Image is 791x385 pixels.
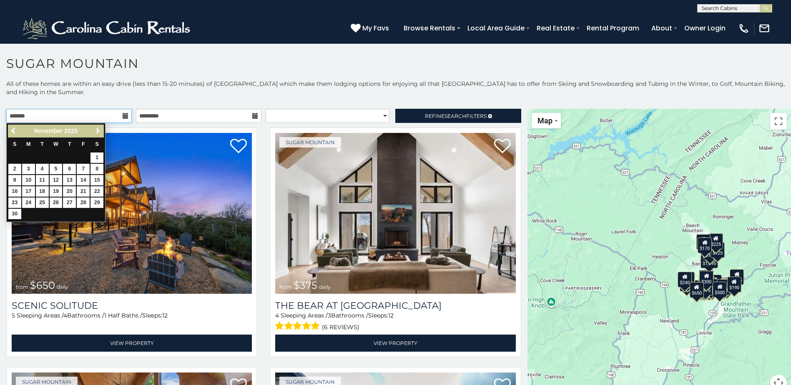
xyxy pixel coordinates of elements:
[77,175,90,185] a: 14
[698,280,713,295] div: $175
[537,116,552,125] span: Map
[21,16,194,41] img: White-1-2.png
[36,197,49,208] a: 25
[689,282,703,298] div: $650
[425,113,487,119] span: Refine Filters
[50,175,63,185] a: 12
[63,175,76,185] a: 13
[279,284,292,290] span: from
[494,138,511,155] a: Add to favorites
[758,22,770,34] img: mail-regular-white.png
[90,164,103,174] a: 8
[647,21,676,35] a: About
[90,197,103,208] a: 29
[444,113,466,119] span: Search
[34,127,63,134] span: November
[50,164,63,174] a: 5
[362,23,389,33] span: My Favs
[8,164,21,174] a: 2
[22,164,35,174] a: 3
[53,141,58,147] span: Wednesday
[104,312,142,319] span: 1 Half Baths /
[82,141,85,147] span: Friday
[13,141,16,147] span: Sunday
[26,141,31,147] span: Monday
[36,186,49,197] a: 18
[399,21,460,35] a: Browse Rentals
[50,186,63,197] a: 19
[713,282,727,297] div: $500
[36,164,49,174] a: 4
[730,269,744,285] div: $155
[680,21,730,35] a: Owner Login
[395,109,521,123] a: RefineSearchFilters
[63,164,76,174] a: 6
[275,133,515,294] img: The Bear At Sugar Mountain
[279,137,341,147] a: Sugar Mountain
[322,322,359,332] span: (6 reviews)
[162,312,168,319] span: 12
[36,175,49,185] a: 11
[8,197,21,208] a: 23
[63,312,67,319] span: 4
[699,271,713,287] div: $300
[12,311,252,332] div: Sleeping Areas / Bathrooms / Sleeps:
[328,312,331,319] span: 3
[275,311,515,332] div: Sleeping Areas / Bathrooms / Sleeps:
[12,335,252,352] a: View Property
[770,113,787,130] button: Toggle fullscreen view
[93,126,103,136] a: Next
[701,252,718,268] div: $1,095
[40,141,44,147] span: Tuesday
[230,138,247,155] a: Add to favorites
[275,300,515,311] h3: The Bear At Sugar Mountain
[696,234,711,250] div: $240
[275,300,515,311] a: The Bear At [GEOGRAPHIC_DATA]
[275,312,279,319] span: 4
[22,186,35,197] a: 17
[90,186,103,197] a: 22
[77,186,90,197] a: 21
[698,237,712,253] div: $170
[16,284,28,290] span: from
[90,152,103,163] a: 1
[708,275,722,290] div: $200
[727,277,741,292] div: $190
[12,300,252,311] a: Scenic Solitude
[275,335,515,352] a: View Property
[12,312,15,319] span: 5
[709,233,723,249] div: $225
[583,21,643,35] a: Rental Program
[95,141,99,147] span: Saturday
[10,127,17,134] span: Previous
[12,133,252,294] img: Scenic Solitude
[532,21,579,35] a: Real Estate
[319,284,331,290] span: daily
[50,197,63,208] a: 26
[63,197,76,208] a: 27
[8,209,21,219] a: 30
[738,22,750,34] img: phone-regular-white.png
[351,23,391,34] a: My Favs
[30,279,55,291] span: $650
[532,113,561,128] button: Change map style
[90,175,103,185] a: 15
[678,272,692,287] div: $240
[8,175,21,185] a: 9
[275,133,515,294] a: The Bear At Sugar Mountain from $375 daily
[57,284,68,290] span: daily
[711,242,725,258] div: $125
[63,186,76,197] a: 20
[77,197,90,208] a: 28
[77,164,90,174] a: 7
[65,127,78,134] span: 2025
[95,127,101,134] span: Next
[22,197,35,208] a: 24
[8,186,21,197] a: 16
[463,21,529,35] a: Local Area Guide
[12,133,252,294] a: Scenic Solitude from $650 daily
[700,270,714,286] div: $265
[68,141,71,147] span: Thursday
[294,279,317,291] span: $375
